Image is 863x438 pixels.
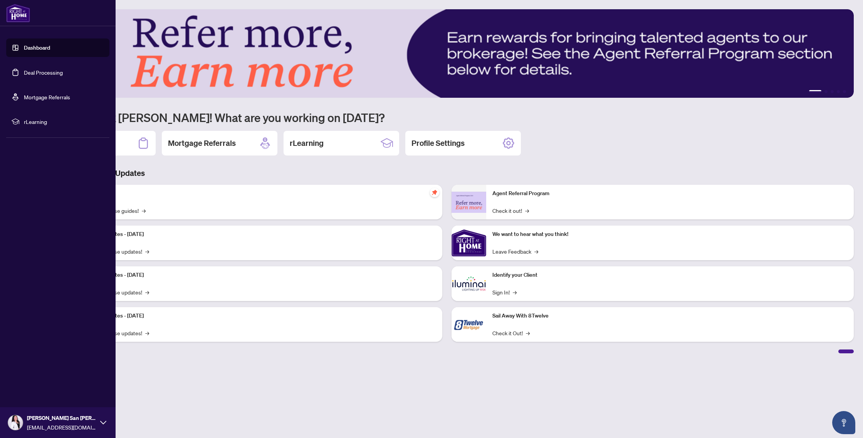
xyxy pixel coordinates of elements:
[492,288,517,296] a: Sign In!→
[27,423,96,431] span: [EMAIL_ADDRESS][DOMAIN_NAME]
[492,312,848,320] p: Sail Away With 8Twelve
[526,329,530,337] span: →
[27,414,96,422] span: [PERSON_NAME] San [PERSON_NAME]
[831,90,834,93] button: 3
[452,192,486,213] img: Agent Referral Program
[142,206,146,215] span: →
[24,117,104,126] span: rLearning
[145,247,149,256] span: →
[8,415,23,430] img: Profile Icon
[837,90,840,93] button: 4
[40,110,854,125] h1: Welcome back [PERSON_NAME]! What are you working on [DATE]?
[513,288,517,296] span: →
[492,230,848,239] p: We want to hear what you think!
[534,247,538,256] span: →
[492,189,848,198] p: Agent Referral Program
[168,138,236,149] h2: Mortgage Referrals
[492,247,538,256] a: Leave Feedback→
[809,90,821,93] button: 1
[40,9,854,98] img: Slide 0
[6,4,30,22] img: logo
[452,226,486,260] img: We want to hear what you think!
[81,312,436,320] p: Platform Updates - [DATE]
[492,329,530,337] a: Check it Out!→
[832,411,855,434] button: Open asap
[492,206,529,215] a: Check it out!→
[24,94,70,100] a: Mortgage Referrals
[843,90,846,93] button: 5
[81,230,436,239] p: Platform Updates - [DATE]
[24,69,63,76] a: Deal Processing
[430,188,439,197] span: pushpin
[411,138,465,149] h2: Profile Settings
[24,44,50,51] a: Dashboard
[824,90,828,93] button: 2
[145,329,149,337] span: →
[145,288,149,296] span: →
[81,189,436,198] p: Self-Help
[452,307,486,342] img: Sail Away With 8Twelve
[81,271,436,279] p: Platform Updates - [DATE]
[452,266,486,301] img: Identify your Client
[525,206,529,215] span: →
[492,271,848,279] p: Identify your Client
[40,168,854,179] h3: Brokerage & Industry Updates
[290,138,324,149] h2: rLearning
